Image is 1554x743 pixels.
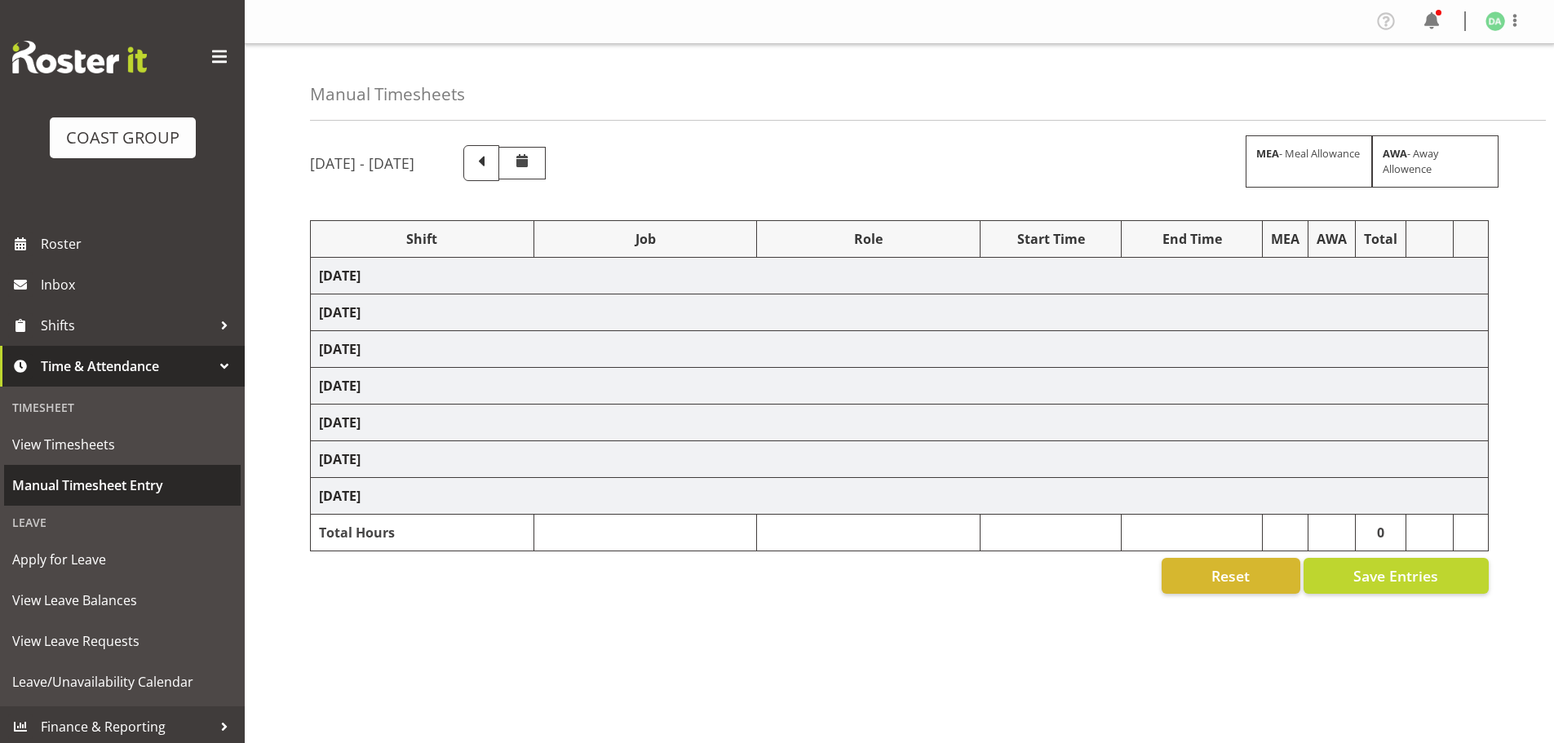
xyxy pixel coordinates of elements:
div: Job [542,229,749,249]
td: [DATE] [311,258,1489,294]
td: [DATE] [311,368,1489,405]
strong: AWA [1383,146,1407,161]
span: Leave/Unavailability Calendar [12,670,232,694]
span: Finance & Reporting [41,714,212,739]
div: - Away Allowence [1372,135,1499,188]
img: Rosterit website logo [12,41,147,73]
button: Save Entries [1304,558,1489,594]
span: Roster [41,232,237,256]
td: Total Hours [311,515,534,551]
td: 0 [1356,515,1406,551]
div: Timesheet [4,391,241,424]
div: AWA [1317,229,1347,249]
span: Apply for Leave [12,547,232,572]
h5: [DATE] - [DATE] [310,154,414,172]
span: Reset [1211,565,1250,586]
span: Inbox [41,272,237,297]
button: Reset [1162,558,1300,594]
span: Save Entries [1353,565,1438,586]
div: Leave [4,506,241,539]
div: Total [1364,229,1397,249]
span: View Timesheets [12,432,232,457]
a: Leave/Unavailability Calendar [4,661,241,702]
h4: Manual Timesheets [310,85,465,104]
div: MEA [1271,229,1299,249]
a: View Leave Requests [4,621,241,661]
div: Shift [319,229,525,249]
div: COAST GROUP [66,126,179,150]
td: [DATE] [311,405,1489,441]
a: View Timesheets [4,424,241,465]
div: Start Time [989,229,1113,249]
strong: MEA [1256,146,1279,161]
td: [DATE] [311,331,1489,368]
span: View Leave Requests [12,629,232,653]
td: [DATE] [311,478,1489,515]
span: Time & Attendance [41,354,212,378]
div: Role [765,229,972,249]
td: [DATE] [311,294,1489,331]
img: daniel-an1132.jpg [1485,11,1505,31]
td: [DATE] [311,441,1489,478]
a: View Leave Balances [4,580,241,621]
a: Apply for Leave [4,539,241,580]
div: - Meal Allowance [1246,135,1372,188]
div: End Time [1130,229,1254,249]
span: View Leave Balances [12,588,232,613]
span: Shifts [41,313,212,338]
span: Manual Timesheet Entry [12,473,232,498]
a: Manual Timesheet Entry [4,465,241,506]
